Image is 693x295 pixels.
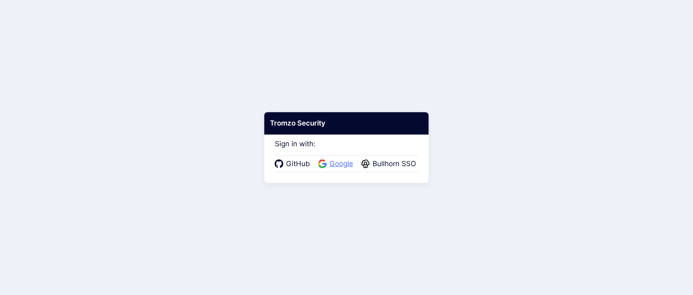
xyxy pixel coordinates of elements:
div: Tromzo Security [264,112,428,135]
span: Bullhorn SSO [370,159,419,169]
span: GitHub [284,159,313,169]
a: GitHub [275,159,313,169]
span: Google [327,159,356,169]
a: Google [318,159,356,169]
div: Sign in with: [275,128,419,172]
a: Bullhorn SSO [361,159,419,169]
